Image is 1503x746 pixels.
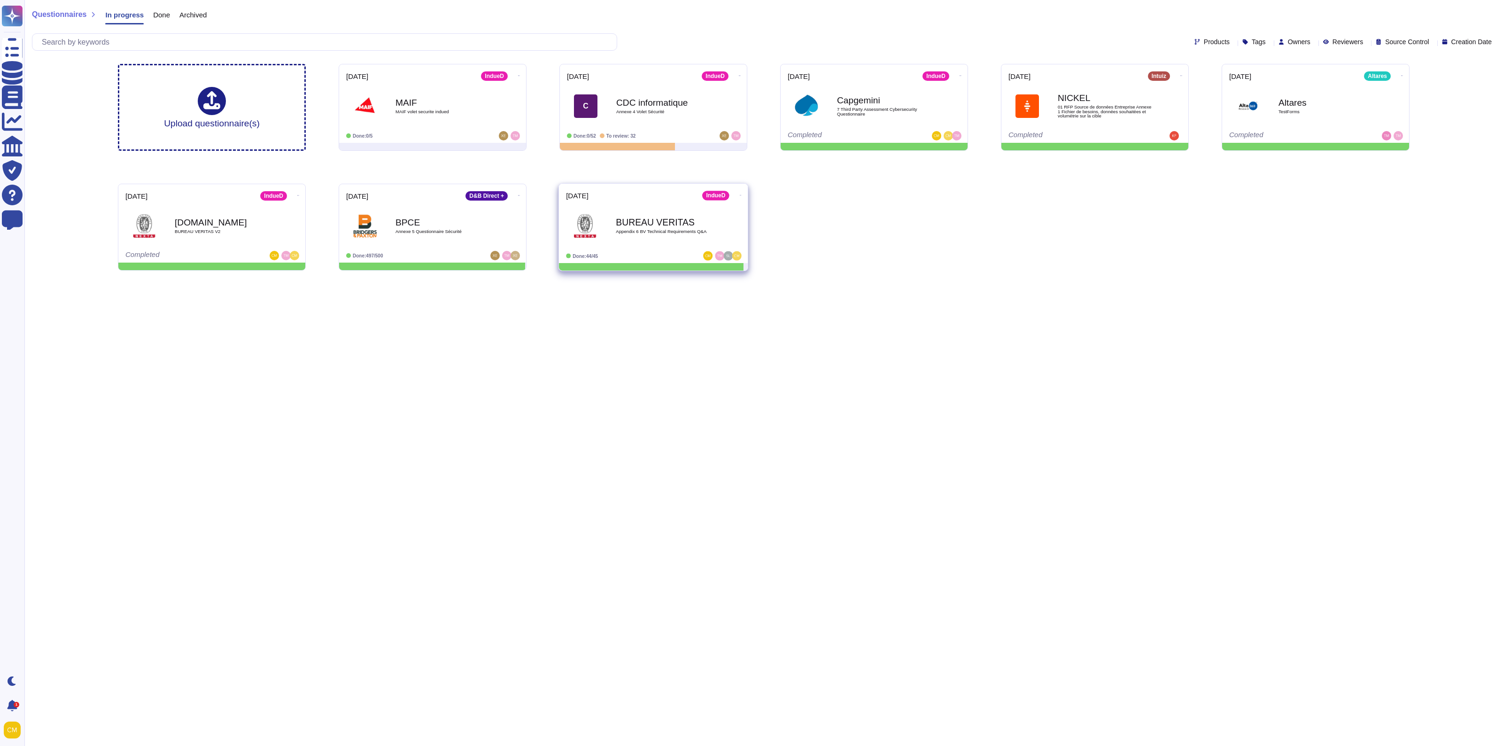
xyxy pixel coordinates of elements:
img: user [944,131,953,140]
span: Tags [1252,39,1266,45]
span: [DATE] [567,73,589,80]
img: Logo [353,214,377,238]
div: IndueD [260,191,287,201]
span: Annexe 5 Questionnaire Sécurité [395,229,489,234]
img: user [511,131,520,140]
span: Done: 0/52 [573,133,596,139]
img: user [720,131,729,140]
img: user [502,251,511,260]
div: IndueD [702,191,729,200]
img: Logo [573,214,597,238]
span: [DATE] [1008,73,1030,80]
div: Altares [1364,71,1391,81]
span: To review: 32 [606,133,636,139]
img: user [1394,131,1403,140]
div: D&B Direct + [465,191,508,201]
div: Completed [1229,131,1344,140]
span: Source Control [1385,39,1429,45]
b: Altares [1278,98,1372,107]
img: user [932,131,941,140]
span: [DATE] [788,73,810,80]
img: Logo [1236,94,1260,118]
span: Done: 0/5 [353,133,372,139]
img: user [715,251,724,261]
span: Owners [1288,39,1310,45]
b: MAIF [395,98,489,107]
div: IndueD [481,71,508,81]
div: Completed [788,131,903,140]
span: In progress [105,11,144,18]
input: Search by keywords [37,34,617,50]
img: user [511,251,520,260]
span: 01 RFP Source de données Entreprise Annexe 1 Fichier de besoins, données souhaitées et volumétrie... [1058,105,1152,118]
span: Questionnaires [32,11,86,18]
img: user [4,722,21,738]
span: Archived [179,11,207,18]
b: Capgemini [837,96,931,105]
span: 7 Third Party Assessment Cybersecurity Questionnaire [837,107,931,116]
img: user [490,251,500,260]
img: user [270,251,279,260]
img: user [952,131,961,140]
div: Intuiz [1148,71,1170,81]
span: TestForms [1278,109,1372,114]
div: IndueD [922,71,949,81]
span: [DATE] [346,73,368,80]
div: 1 [14,702,19,707]
img: Logo [795,94,818,118]
b: BUREAU VERITAS [616,218,711,226]
span: Done: 497/500 [353,253,383,258]
span: Done: 44/45 [573,253,598,258]
img: user [1170,131,1179,140]
button: user [2,720,27,740]
img: user [731,131,741,140]
div: Completed [1008,131,1123,140]
b: [DOMAIN_NAME] [175,218,269,227]
img: user [281,251,291,260]
img: Logo [353,94,377,118]
img: Logo [1015,94,1039,118]
div: IndueD [702,71,728,81]
span: Annexe 4 Volet Sécurité [616,109,710,114]
div: C [574,94,597,118]
span: MAIF volet securite indued [395,109,489,114]
span: BUREAU VERITAS V2 [175,229,269,234]
div: Completed [125,251,240,260]
div: Upload questionnaire(s) [164,87,260,128]
b: NICKEL [1058,93,1152,102]
b: BPCE [395,218,489,227]
b: CDC informatique [616,98,710,107]
span: Appendix 6 BV Technical Requirements Q&A [616,229,711,234]
img: user [703,251,713,261]
img: user [290,251,299,260]
span: Products [1204,39,1230,45]
span: Done [153,11,170,18]
span: Creation Date [1451,39,1492,45]
img: user [732,251,742,261]
span: [DATE] [1229,73,1251,80]
img: Logo [132,214,156,238]
span: [DATE] [346,193,368,200]
img: user [723,251,733,261]
img: user [1382,131,1391,140]
span: [DATE] [125,193,147,200]
img: user [499,131,508,140]
span: Reviewers [1333,39,1363,45]
span: [DATE] [566,192,589,199]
